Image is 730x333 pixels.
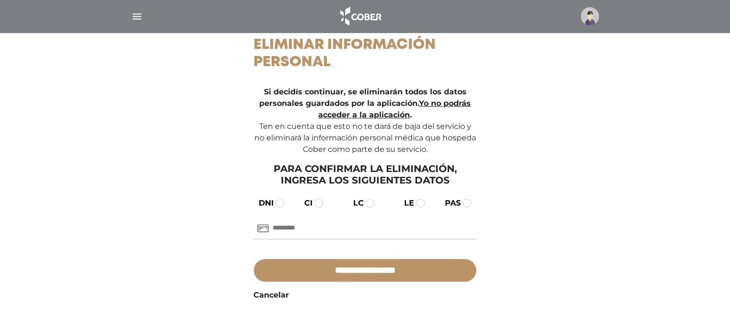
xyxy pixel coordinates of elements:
img: logo_cober_home-white.png [335,5,385,28]
label: CI [296,197,312,209]
img: profile-placeholder.svg [581,7,599,25]
img: Cober_menu-lines-white.svg [131,11,143,23]
h1: Eliminar información personal [253,36,477,71]
label: LE [395,197,414,209]
label: DNI [250,197,274,209]
label: LC [345,197,364,209]
label: PAS [436,197,461,209]
h5: Para confirmar la eliminación, ingresa los siguientes datos [253,163,477,186]
a: Cancelar [253,289,289,301]
p: Ten en cuenta que esto no te dará de baja del servicio y no eliminará la información personal méd... [253,86,477,155]
strong: Si decidís continuar, se eliminarán todos los datos personales guardados por la aplicación. . [259,87,471,119]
